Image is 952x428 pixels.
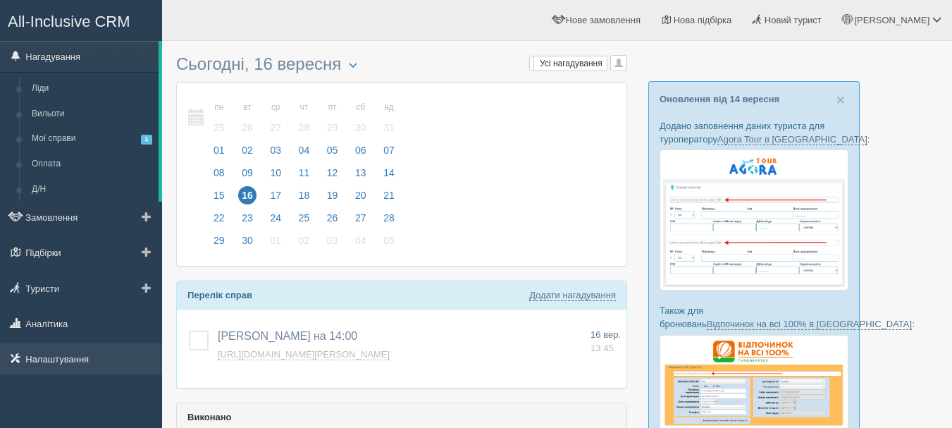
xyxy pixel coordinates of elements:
span: × [836,92,845,108]
b: Перелік справ [187,290,252,300]
span: Нова підбірка [674,15,732,25]
span: 11 [295,164,314,182]
span: Усі нагадування [540,59,602,68]
span: 13 [352,164,370,182]
small: ср [266,102,285,114]
a: [URL][DOMAIN_NAME][PERSON_NAME] [218,349,390,360]
a: 07 [376,142,399,165]
a: 10 [262,165,289,188]
a: 16 вер. 13:45 [591,329,621,355]
a: 21 [376,188,399,210]
span: [PERSON_NAME] [854,15,929,25]
img: agora-tour-%D1%84%D0%BE%D1%80%D0%BC%D0%B0-%D0%B1%D1%80%D0%BE%D0%BD%D1%8E%D0%B2%D0%B0%D0%BD%D0%BD%... [660,149,848,291]
a: 01 [206,142,233,165]
a: Додати нагадування [529,290,616,301]
a: 19 [319,188,346,210]
span: 26 [323,209,342,227]
span: Нове замовлення [566,15,641,25]
a: 22 [206,210,233,233]
span: [PERSON_NAME] на 14:00 [218,330,357,342]
a: Вильоти [25,102,159,127]
a: Оплата [25,152,159,177]
a: 23 [234,210,261,233]
a: сб 30 [347,94,374,142]
span: 10 [266,164,285,182]
a: нд 31 [376,94,399,142]
a: 30 [234,233,261,255]
span: 30 [352,118,370,137]
span: 31 [380,118,398,137]
span: 27 [352,209,370,227]
span: 24 [266,209,285,227]
a: 28 [376,210,399,233]
span: 03 [266,141,285,159]
span: 04 [295,141,314,159]
span: 09 [238,164,256,182]
a: Ліди [25,76,159,102]
span: 07 [380,141,398,159]
a: 13 [347,165,374,188]
a: 04 [291,142,318,165]
span: 05 [323,141,342,159]
h3: Сьогодні, 16 вересня [176,55,627,75]
span: 14 [380,164,398,182]
span: 16 вер. [591,329,621,340]
a: 20 [347,188,374,210]
small: нд [380,102,398,114]
b: Виконано [187,412,232,422]
span: 13:45 [591,343,614,353]
a: Відпочинок на всі 100% в [GEOGRAPHIC_DATA] [707,319,912,330]
span: 27 [266,118,285,137]
span: 05 [380,231,398,250]
a: 09 [234,165,261,188]
a: 16 [234,188,261,210]
span: 08 [210,164,228,182]
span: 26 [238,118,256,137]
span: 23 [238,209,256,227]
span: 04 [352,231,370,250]
span: Новий турист [765,15,822,25]
span: 06 [352,141,370,159]
span: 15 [210,186,228,204]
span: 30 [238,231,256,250]
small: пт [323,102,342,114]
span: 1 [141,135,152,144]
span: 29 [323,118,342,137]
small: пн [210,102,228,114]
span: 22 [210,209,228,227]
button: Close [836,92,845,107]
small: чт [295,102,314,114]
a: 04 [347,233,374,255]
a: 01 [262,233,289,255]
span: 29 [210,231,228,250]
span: 20 [352,186,370,204]
span: 28 [380,209,398,227]
a: 08 [206,165,233,188]
span: 16 [238,186,256,204]
span: 18 [295,186,314,204]
a: пт 29 [319,94,346,142]
span: 19 [323,186,342,204]
span: 02 [295,231,314,250]
a: 03 [319,233,346,255]
span: 03 [323,231,342,250]
a: 14 [376,165,399,188]
p: Також для бронювань : [660,304,848,331]
a: All-Inclusive CRM [1,1,161,39]
span: All-Inclusive CRM [8,13,130,30]
span: 01 [210,141,228,159]
a: 26 [319,210,346,233]
a: 25 [291,210,318,233]
a: 06 [347,142,374,165]
a: 03 [262,142,289,165]
a: 05 [376,233,399,255]
a: 27 [347,210,374,233]
a: 17 [262,188,289,210]
span: 02 [238,141,256,159]
a: 02 [234,142,261,165]
span: 12 [323,164,342,182]
a: 05 [319,142,346,165]
span: 25 [295,209,314,227]
span: 28 [295,118,314,137]
a: ср 27 [262,94,289,142]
